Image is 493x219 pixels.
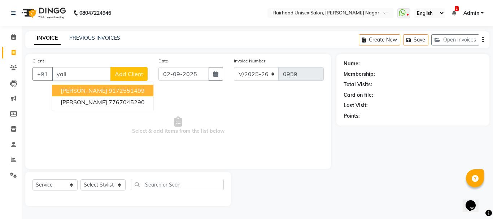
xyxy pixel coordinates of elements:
[79,3,111,23] b: 08047224946
[344,70,375,78] div: Membership:
[32,89,324,162] span: Select & add items from the list below
[109,98,145,106] ngb-highlight: 7767045290
[403,34,428,45] button: Save
[344,112,360,120] div: Points:
[344,60,360,67] div: Name:
[61,98,107,106] span: [PERSON_NAME]
[32,58,44,64] label: Client
[18,3,68,23] img: logo
[109,87,145,94] ngb-highlight: 9172551499
[344,91,373,99] div: Card on file:
[34,32,61,45] a: INVOICE
[115,70,143,78] span: Add Client
[344,102,368,109] div: Last Visit:
[131,179,224,190] input: Search or Scan
[344,81,372,88] div: Total Visits:
[359,34,400,45] button: Create New
[234,58,265,64] label: Invoice Number
[455,6,459,11] span: 1
[463,190,486,212] iframe: chat widget
[158,58,168,64] label: Date
[69,35,120,41] a: PREVIOUS INVOICES
[32,67,53,81] button: +91
[463,9,479,17] span: Admin
[452,10,456,16] a: 1
[61,87,107,94] span: [PERSON_NAME]
[110,67,148,81] button: Add Client
[52,67,111,81] input: Search by Name/Mobile/Email/Code
[431,34,479,45] button: Open Invoices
